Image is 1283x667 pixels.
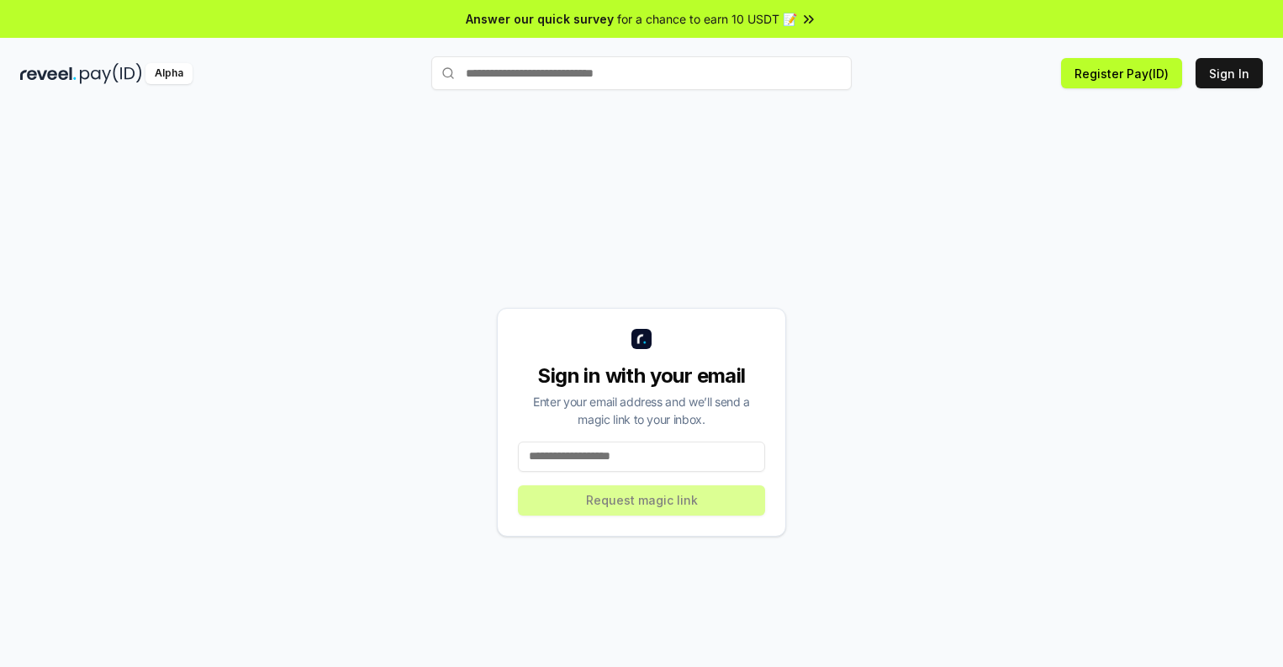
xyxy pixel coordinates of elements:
button: Sign In [1196,58,1263,88]
span: Answer our quick survey [466,10,614,28]
button: Register Pay(ID) [1061,58,1182,88]
div: Enter your email address and we’ll send a magic link to your inbox. [518,393,765,428]
img: pay_id [80,63,142,84]
img: logo_small [631,329,652,349]
div: Sign in with your email [518,363,765,389]
img: reveel_dark [20,63,77,84]
span: for a chance to earn 10 USDT 📝 [617,10,797,28]
div: Alpha [145,63,193,84]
